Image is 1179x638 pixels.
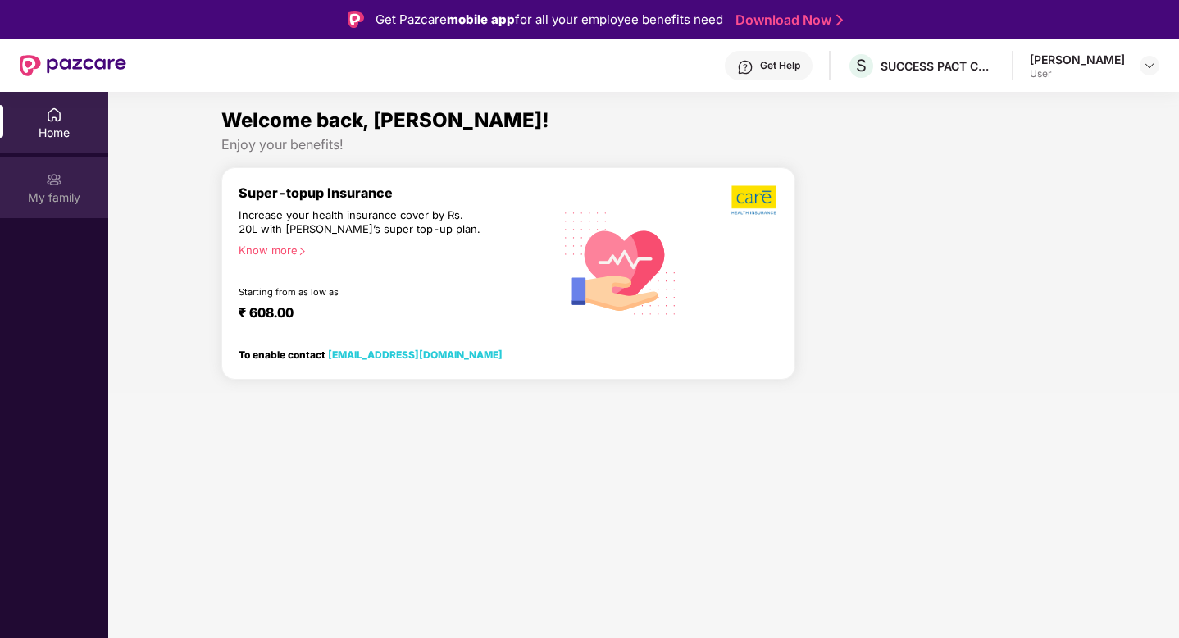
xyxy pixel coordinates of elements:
[239,244,544,255] div: Know more
[553,194,689,330] img: svg+xml;base64,PHN2ZyB4bWxucz0iaHR0cDovL3d3dy53My5vcmcvMjAwMC9zdmciIHhtbG5zOnhsaW5rPSJodHRwOi8vd3...
[239,185,553,201] div: Super-topup Insurance
[239,286,484,298] div: Starting from as low as
[737,59,753,75] img: svg+xml;base64,PHN2ZyBpZD0iSGVscC0zMngzMiIgeG1sbnM9Imh0dHA6Ly93d3cudzMub3JnLzIwMDAvc3ZnIiB3aWR0aD...
[881,58,995,74] div: SUCCESS PACT CONSULTING PRIVATE LIMITED
[836,11,843,29] img: Stroke
[760,59,800,72] div: Get Help
[348,11,364,28] img: Logo
[1030,67,1125,80] div: User
[376,10,723,30] div: Get Pazcare for all your employee benefits need
[328,349,503,361] a: [EMAIL_ADDRESS][DOMAIN_NAME]
[239,208,483,237] div: Increase your health insurance cover by Rs. 20L with [PERSON_NAME]’s super top-up plan.
[731,185,778,216] img: b5dec4f62d2307b9de63beb79f102df3.png
[298,247,307,256] span: right
[20,55,126,76] img: New Pazcare Logo
[447,11,515,27] strong: mobile app
[221,136,1067,153] div: Enjoy your benefits!
[221,108,549,132] span: Welcome back, [PERSON_NAME]!
[1030,52,1125,67] div: [PERSON_NAME]
[735,11,838,29] a: Download Now
[46,171,62,188] img: svg+xml;base64,PHN2ZyB3aWR0aD0iMjAiIGhlaWdodD0iMjAiIHZpZXdCb3g9IjAgMCAyMCAyMCIgZmlsbD0ibm9uZSIgeG...
[1143,59,1156,72] img: svg+xml;base64,PHN2ZyBpZD0iRHJvcGRvd24tMzJ4MzIiIHhtbG5zPSJodHRwOi8vd3d3LnczLm9yZy8yMDAwL3N2ZyIgd2...
[856,56,867,75] span: S
[46,107,62,123] img: svg+xml;base64,PHN2ZyBpZD0iSG9tZSIgeG1sbnM9Imh0dHA6Ly93d3cudzMub3JnLzIwMDAvc3ZnIiB3aWR0aD0iMjAiIG...
[239,349,503,360] div: To enable contact
[239,304,537,324] div: ₹ 608.00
